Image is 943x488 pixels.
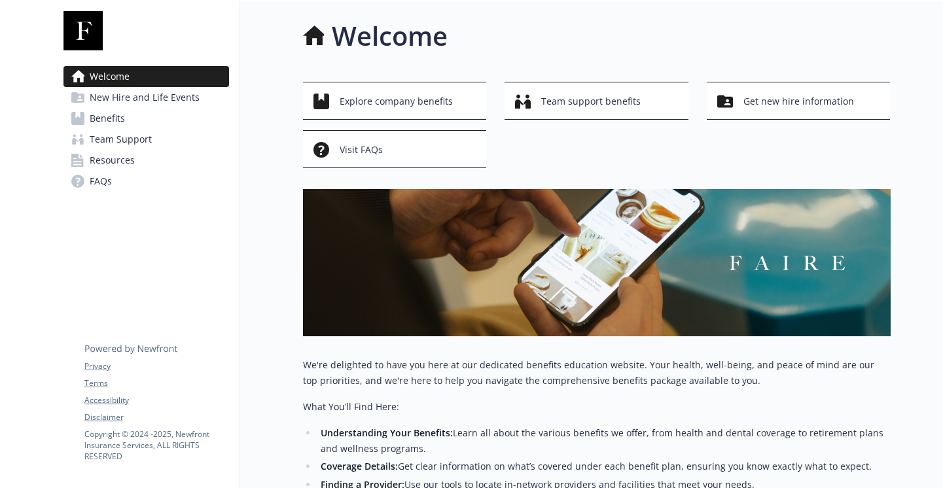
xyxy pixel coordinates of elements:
p: Copyright © 2024 - 2025 , Newfront Insurance Services, ALL RIGHTS RESERVED [84,428,228,462]
li: Learn all about the various benefits we offer, from health and dental coverage to retirement plan... [317,425,891,457]
p: What You’ll Find Here: [303,399,891,415]
a: New Hire and Life Events [63,87,229,108]
a: Team Support [63,129,229,150]
a: FAQs [63,171,229,192]
span: Benefits [90,108,125,129]
li: Get clear information on what’s covered under each benefit plan, ensuring you know exactly what t... [317,459,891,474]
span: Resources [90,150,135,171]
button: Visit FAQs [303,130,487,168]
img: overview page banner [303,189,891,336]
strong: Understanding Your Benefits: [321,427,453,439]
a: Welcome [63,66,229,87]
a: Disclaimer [84,411,228,423]
span: Visit FAQs [340,137,383,162]
span: Team support benefits [541,89,641,114]
span: Team Support [90,129,152,150]
span: FAQs [90,171,112,192]
button: Get new hire information [707,82,891,120]
span: Welcome [90,66,130,87]
span: Get new hire information [743,89,854,114]
span: Explore company benefits [340,89,453,114]
span: New Hire and Life Events [90,87,200,108]
a: Resources [63,150,229,171]
a: Terms [84,377,228,389]
h1: Welcome [332,16,448,56]
button: Team support benefits [505,82,688,120]
strong: Coverage Details: [321,460,398,472]
a: Privacy [84,360,228,372]
a: Benefits [63,108,229,129]
a: Accessibility [84,394,228,406]
p: We're delighted to have you here at our dedicated benefits education website. Your health, well-b... [303,357,891,389]
button: Explore company benefits [303,82,487,120]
